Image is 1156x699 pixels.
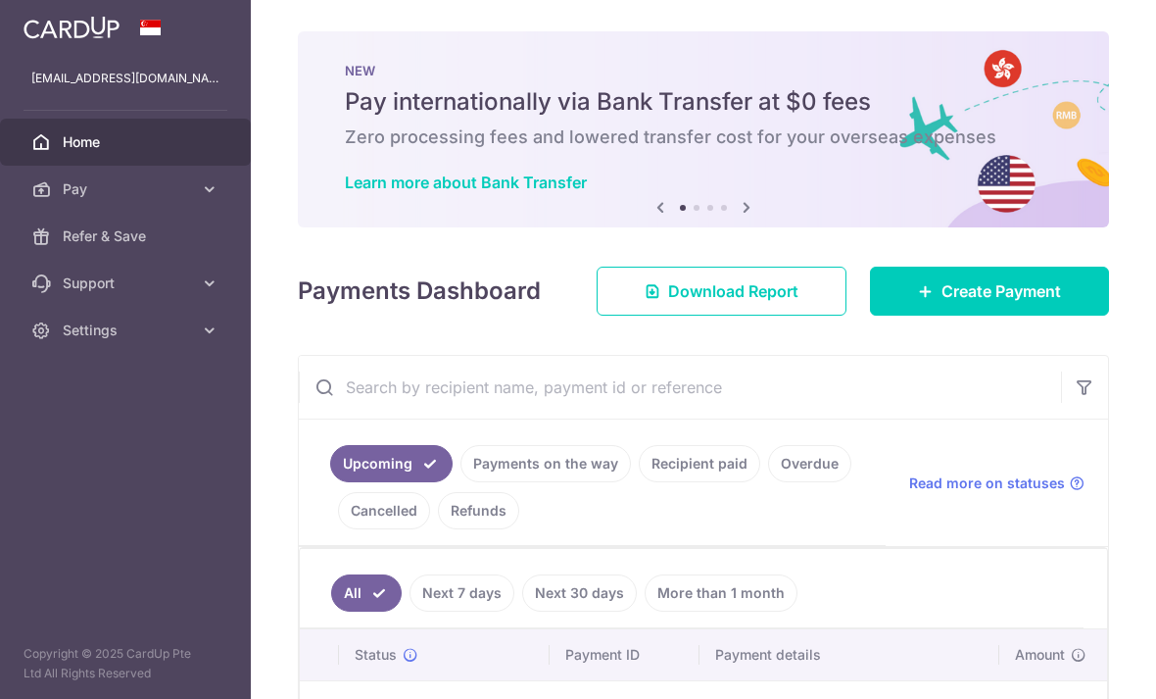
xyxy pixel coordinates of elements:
[639,445,760,482] a: Recipient paid
[330,445,453,482] a: Upcoming
[909,474,1084,493] a: Read more on statuses
[699,629,999,680] th: Payment details
[460,445,631,482] a: Payments on the way
[768,445,851,482] a: Overdue
[941,279,1061,303] span: Create Payment
[63,132,192,152] span: Home
[298,274,541,309] h4: Payments Dashboard
[345,86,1062,118] h5: Pay internationally via Bank Transfer at $0 fees
[24,16,120,39] img: CardUp
[345,125,1062,149] h6: Zero processing fees and lowered transfer cost for your overseas expenses
[345,63,1062,78] p: NEW
[597,267,846,316] a: Download Report
[298,31,1109,227] img: Bank transfer banner
[870,267,1109,316] a: Create Payment
[63,179,192,199] span: Pay
[438,492,519,529] a: Refunds
[31,69,219,88] p: [EMAIL_ADDRESS][DOMAIN_NAME]
[299,356,1061,419] input: Search by recipient name, payment id or reference
[645,574,797,612] a: More than 1 month
[63,274,192,293] span: Support
[668,279,798,303] span: Download Report
[63,321,192,340] span: Settings
[331,574,402,612] a: All
[345,173,587,192] a: Learn more about Bank Transfer
[409,574,514,612] a: Next 7 days
[63,226,192,246] span: Refer & Save
[355,645,397,665] span: Status
[550,629,699,680] th: Payment ID
[522,574,637,612] a: Next 30 days
[909,474,1065,493] span: Read more on statuses
[338,492,430,529] a: Cancelled
[1015,645,1065,665] span: Amount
